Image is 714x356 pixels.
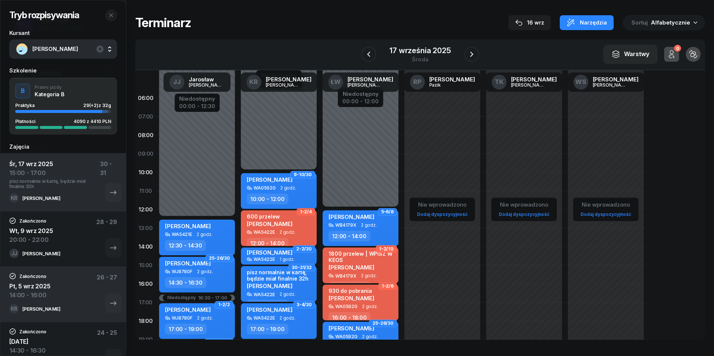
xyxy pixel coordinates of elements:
span: 2 godz. [197,232,213,237]
div: WJ8780F [172,315,193,320]
div: [PERSON_NAME] [593,82,629,87]
div: WA0592G [253,185,276,190]
span: 2 godz. [280,315,295,321]
div: 08:00 [135,126,156,145]
div: 14:00 [135,237,156,256]
span: 3-4/30 [297,304,312,305]
span: (+2) [89,103,98,108]
div: [PERSON_NAME] [511,82,547,87]
div: 16:00 [135,275,156,293]
span: [PERSON_NAME] [247,249,293,256]
span: [PERSON_NAME] [247,306,293,313]
div: 19:00 [135,330,156,349]
h2: Tryb rozpisywania [9,9,79,21]
button: Warstwy [603,45,658,64]
a: ŁW[PERSON_NAME][PERSON_NAME] [322,72,399,92]
div: 30 - 31 [100,159,117,193]
button: Nie wprowadzonoDodaj dyspozycyjność [414,198,471,220]
div: 0 [674,45,681,52]
span: 2 godz. [280,185,296,191]
div: Jarosław [189,77,224,82]
span: RP [413,79,421,85]
span: [PERSON_NAME] [165,223,211,230]
div: 28 - 29 [96,217,117,249]
div: Zakończono [9,273,46,279]
span: Sortuj [631,18,649,27]
div: WA5422E [253,292,275,297]
span: [PERSON_NAME] [165,260,211,267]
div: 06:00 [135,89,156,107]
a: RP[PERSON_NAME]Pazik [404,72,481,92]
div: WB4179X [335,274,356,278]
button: Niedostępny16:30 - 17:00 [167,295,227,300]
div: WA5422E [253,257,275,262]
button: 0 [664,47,679,62]
div: [DATE] [9,328,46,346]
div: 29 z 32g [83,103,111,108]
div: 18:00 [135,312,156,330]
div: WA5422E [253,315,275,320]
span: 25-26/30 [372,323,394,324]
a: TK[PERSON_NAME][PERSON_NAME] [486,72,563,92]
span: 2 godz. [280,230,295,235]
div: 600 przelew [247,213,293,220]
div: 12:00 [135,200,156,219]
div: 4090 z 4410 PLN [74,119,111,124]
button: Narzędzia [560,15,614,30]
a: Dodaj dyspozycyjność [496,210,552,219]
span: WS [575,79,586,85]
div: 17:00 [135,293,156,312]
div: 10:00 [135,163,156,182]
div: 17:00 - 19:00 [247,324,288,334]
span: 2 godz. [361,223,377,228]
div: 09:00 [135,145,156,163]
div: 00:00 - 12:30 [179,101,215,109]
span: [PERSON_NAME] [329,213,374,220]
span: [PERSON_NAME] [247,220,293,227]
div: [PERSON_NAME] [22,251,60,256]
div: Niedostępny [179,96,215,101]
div: [PERSON_NAME] [189,82,224,87]
span: 2 godz. [362,334,378,339]
button: Sortuj Alfabetycznie [623,15,705,30]
div: Niedostępny [342,91,379,97]
span: Alfabetycznie [651,19,690,26]
div: 16:00 - 18:00 [329,312,371,323]
div: 1800 przelew | WPISZ W KEOS [329,250,394,263]
div: [PERSON_NAME] [22,306,60,311]
span: 30-31/32 [292,267,312,268]
div: Pt, 5 wrz 2025 [9,273,51,291]
a: JJJarosław[PERSON_NAME] [164,72,230,92]
div: Nie wprowadzono [414,200,471,210]
div: WA5421E [172,232,192,237]
span: 1-2/10 [379,248,394,250]
span: 2 godz. [361,273,377,278]
span: [PERSON_NAME] [329,295,374,302]
span: 1-2/2 [218,304,230,305]
div: Warstwy [611,49,649,59]
div: Nie wprowadzono [578,200,634,210]
div: 15:00 - 17:00 [9,168,100,177]
div: 11:00 [135,182,156,200]
div: WJ8780F [172,269,193,274]
a: Dodaj dyspozycyjność [414,210,471,219]
div: 14:30 - 16:30 [165,277,206,288]
div: 13:00 [135,219,156,237]
span: 2 godz. [197,315,213,321]
button: Niedostępny00:00 - 12:00 [342,90,379,106]
span: TK [495,79,504,85]
button: Niedostępny00:00 - 12:30 [179,94,215,111]
div: 26 - 27 [97,273,117,304]
span: 2 godz. [197,269,213,274]
button: Nie wprowadzonoDodaj dyspozycyjność [578,198,634,220]
button: Nie wprowadzonoDodaj dyspozycyjność [496,198,552,220]
div: WA0592G [335,334,358,339]
span: 1-2/4 [300,211,312,213]
span: [PERSON_NAME] [329,325,374,332]
span: 5-6/8 [381,211,394,213]
span: [PERSON_NAME] [32,44,110,54]
div: 12:30 - 14:30 [165,240,206,251]
div: Płatności [15,119,40,124]
span: KR [11,306,17,311]
div: WB4179X [335,223,356,227]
